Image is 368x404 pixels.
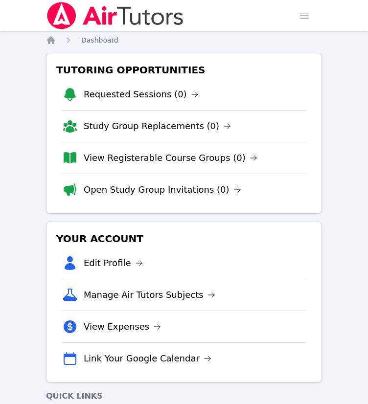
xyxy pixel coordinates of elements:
a: Open Study Group Invitations (0) [84,183,241,197]
a: Requested Sessions (0) [84,88,199,101]
a: Study Group Replacements (0) [84,119,231,133]
h3: Your Account [54,230,314,247]
a: Edit Profile [84,256,143,270]
a: View Registerable Course Groups (0) [84,151,257,165]
a: Link Your Google Calendar [84,352,211,365]
span: Dashboard [81,36,118,44]
nav: Breadcrumb [46,35,322,45]
img: Air Tutors [46,2,184,29]
h3: Tutoring Opportunities [54,61,314,79]
a: Dashboard [81,35,118,45]
a: Manage Air Tutors Subjects [84,288,215,302]
h4: Quick Links [46,390,322,402]
a: View Expenses [84,320,161,334]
